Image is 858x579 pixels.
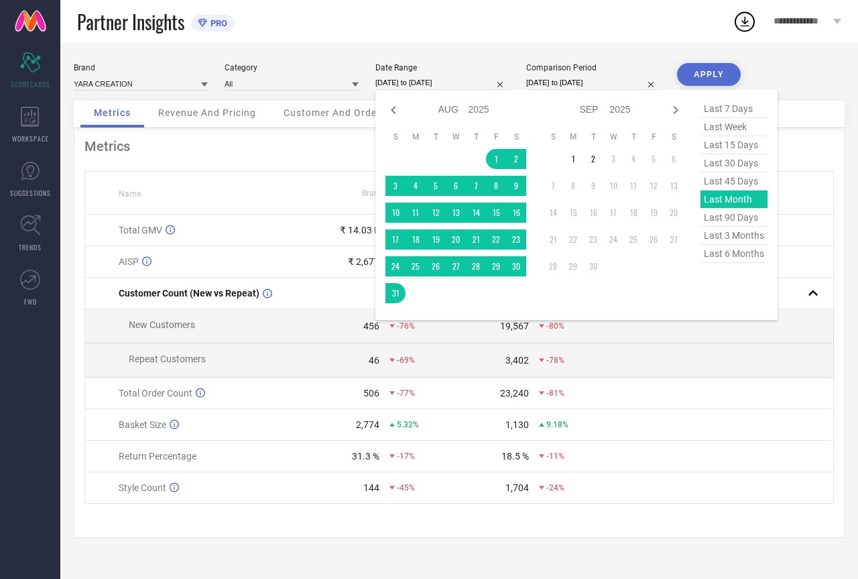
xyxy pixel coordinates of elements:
[385,229,406,250] td: Sun Aug 17 2025
[603,203,623,223] td: Wed Sep 17 2025
[506,149,526,169] td: Sat Aug 02 2025
[119,256,139,267] span: AISP
[643,131,664,142] th: Friday
[129,319,195,330] span: New Customers
[385,131,406,142] th: Sunday
[385,203,406,223] td: Sun Aug 10 2025
[158,107,256,118] span: Revenue And Pricing
[119,189,141,199] span: Name
[375,76,509,90] input: Select date range
[119,388,192,399] span: Total Order Count
[583,131,603,142] th: Tuesday
[643,229,664,250] td: Fri Sep 26 2025
[700,209,768,227] span: last 90 days
[426,176,446,196] td: Tue Aug 05 2025
[700,118,768,136] span: last week
[446,131,466,142] th: Wednesday
[397,356,415,365] span: -69%
[700,172,768,191] span: last 45 days
[406,176,426,196] td: Mon Aug 04 2025
[603,176,623,196] td: Wed Sep 10 2025
[486,131,506,142] th: Friday
[397,483,415,492] span: -45%
[664,229,684,250] td: Sat Sep 27 2025
[363,388,379,399] div: 506
[385,283,406,303] td: Sun Aug 31 2025
[506,256,526,276] td: Sat Aug 30 2025
[486,176,506,196] td: Fri Aug 08 2025
[77,8,184,36] span: Partner Insights
[426,131,446,142] th: Tuesday
[643,203,664,223] td: Fri Sep 19 2025
[543,131,563,142] th: Sunday
[352,451,379,462] div: 31.3 %
[375,63,509,72] div: Date Range
[84,138,834,154] div: Metrics
[563,176,583,196] td: Mon Sep 08 2025
[546,420,568,429] span: 9.18%
[603,229,623,250] td: Wed Sep 24 2025
[664,149,684,169] td: Sat Sep 06 2025
[119,288,259,299] span: Customer Count (New vs Repeat)
[119,225,162,235] span: Total GMV
[385,176,406,196] td: Sun Aug 03 2025
[664,176,684,196] td: Sat Sep 13 2025
[603,131,623,142] th: Wednesday
[543,256,563,276] td: Sun Sep 28 2025
[284,107,386,118] span: Customer And Orders
[700,136,768,154] span: last 15 days
[505,419,529,430] div: 1,130
[406,203,426,223] td: Mon Aug 11 2025
[12,134,49,144] span: WORKSPACE
[397,420,419,429] span: 5.32%
[406,229,426,250] td: Mon Aug 18 2025
[543,176,563,196] td: Sun Sep 07 2025
[363,321,379,331] div: 456
[623,229,643,250] td: Thu Sep 25 2025
[363,482,379,493] div: 144
[623,149,643,169] td: Thu Sep 04 2025
[505,482,529,493] div: 1,704
[129,354,206,364] span: Repeat Customers
[546,483,564,492] span: -24%
[24,297,37,307] span: FWD
[546,321,564,331] span: -80%
[700,227,768,245] span: last 3 months
[119,419,166,430] span: Basket Size
[506,203,526,223] td: Sat Aug 16 2025
[700,154,768,172] span: last 30 days
[500,321,529,331] div: 19,567
[563,229,583,250] td: Mon Sep 22 2025
[733,9,757,34] div: Open download list
[446,176,466,196] td: Wed Aug 06 2025
[426,256,446,276] td: Tue Aug 26 2025
[546,356,564,365] span: -78%
[664,203,684,223] td: Sat Sep 20 2025
[369,355,379,366] div: 46
[668,102,684,118] div: Next month
[623,203,643,223] td: Thu Sep 18 2025
[94,107,131,118] span: Metrics
[505,355,529,366] div: 3,402
[446,229,466,250] td: Wed Aug 20 2025
[356,419,379,430] div: 2,774
[543,203,563,223] td: Sun Sep 14 2025
[340,225,379,235] div: ₹ 14.03 L
[643,149,664,169] td: Fri Sep 05 2025
[225,63,359,72] div: Category
[397,321,415,331] span: -76%
[466,131,486,142] th: Thursday
[506,131,526,142] th: Saturday
[664,131,684,142] th: Saturday
[119,451,196,462] span: Return Percentage
[501,451,529,462] div: 18.5 %
[643,176,664,196] td: Fri Sep 12 2025
[10,188,51,198] span: SUGGESTIONS
[385,102,402,118] div: Previous month
[446,256,466,276] td: Wed Aug 27 2025
[446,203,466,223] td: Wed Aug 13 2025
[486,256,506,276] td: Fri Aug 29 2025
[603,149,623,169] td: Wed Sep 03 2025
[526,76,660,90] input: Select comparison period
[583,176,603,196] td: Tue Sep 09 2025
